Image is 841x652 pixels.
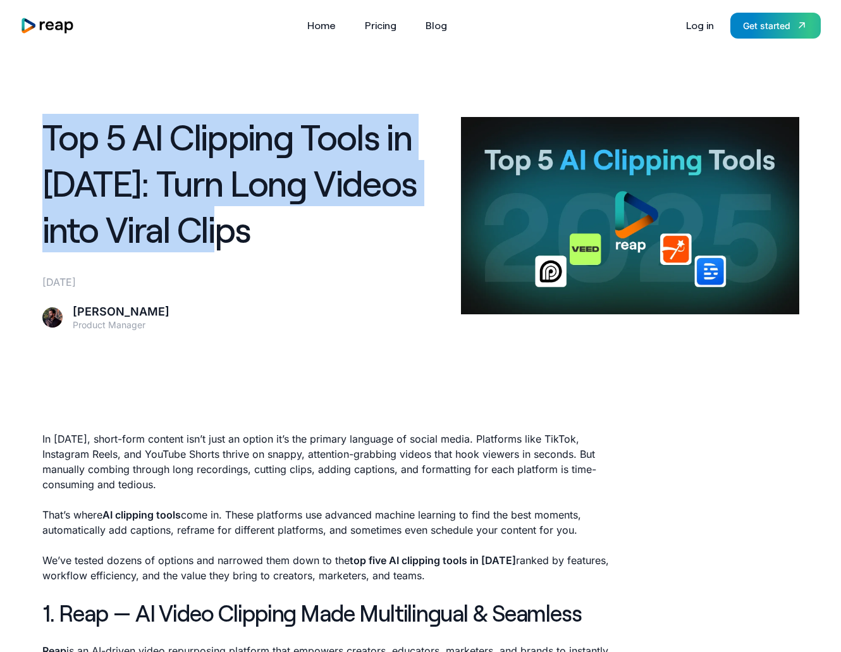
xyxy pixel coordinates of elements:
[20,17,75,34] img: reap logo
[419,15,453,35] a: Blog
[42,553,614,583] p: We’ve tested dozens of options and narrowed them down to the ranked by features, workflow efficie...
[20,17,75,34] a: home
[350,554,516,567] strong: top five AI clipping tools in [DATE]
[102,508,181,521] strong: AI clipping tools
[680,15,720,35] a: Log in
[743,19,790,32] div: Get started
[359,15,403,35] a: Pricing
[42,507,614,538] p: That’s where come in. These platforms use advanced machine learning to find the best moments, aut...
[730,13,821,39] a: Get started
[42,598,614,628] h2: 1. Reap — AI Video Clipping Made Multilingual & Seamless
[42,431,614,492] p: In [DATE], short-form content isn’t just an option it’s the primary language of social media. Pla...
[301,15,342,35] a: Home
[42,274,446,290] div: [DATE]
[73,319,169,331] div: Product Manager
[73,305,169,319] div: [PERSON_NAME]
[42,114,446,252] h1: Top 5 AI Clipping Tools in [DATE]: Turn Long Videos into Viral Clips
